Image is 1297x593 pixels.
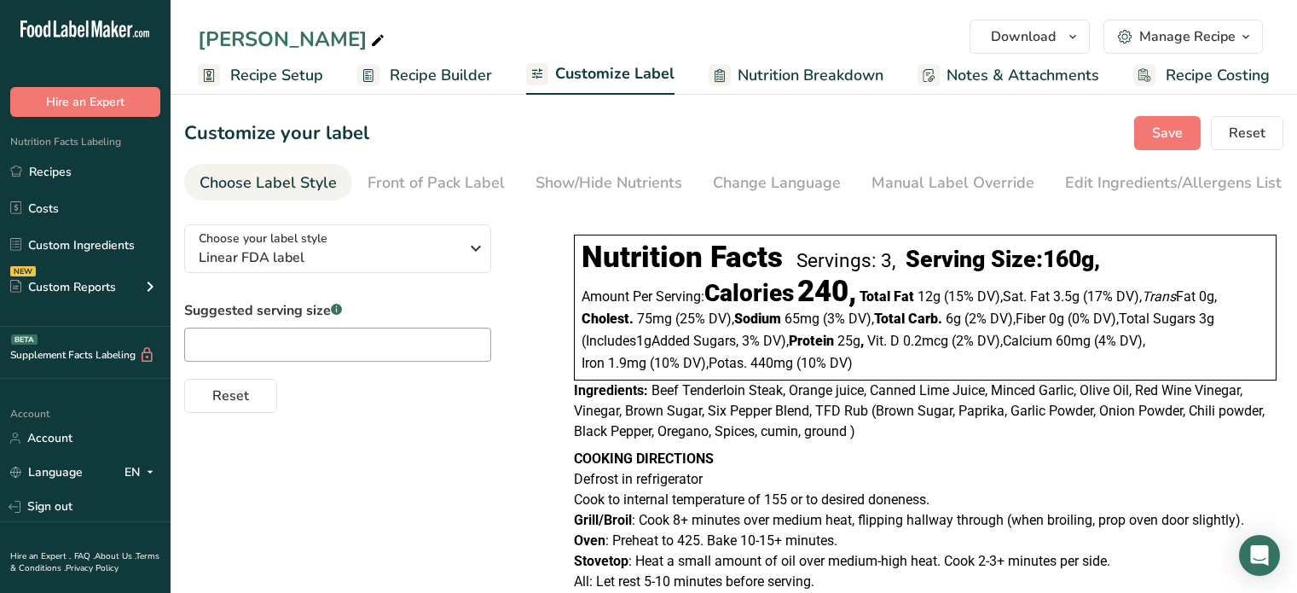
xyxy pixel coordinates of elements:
span: Calcium [1003,333,1052,349]
div: Edit Ingredients/Allergens List [1065,172,1282,195]
span: 3.5g [1053,288,1080,305]
span: Choose your label style [199,230,327,247]
button: Reset [184,379,277,413]
span: 6g [946,311,961,327]
div: Change Language [713,172,841,195]
span: , [1013,311,1016,327]
p: All: Let rest 5-10 minutes before serving. [574,572,1277,592]
a: FAQ . [74,550,95,562]
span: Save [1152,123,1183,143]
span: Reset [212,386,249,406]
span: ‏3% DV) [742,333,789,349]
a: Recipe Costing [1133,56,1270,95]
span: 240, [797,274,856,309]
button: Download [970,20,1090,54]
span: ‏(4% DV) [1094,333,1145,349]
span: Includes Added Sugars [582,333,738,349]
a: Privacy Policy [66,562,119,574]
span: Vit. D [867,333,900,349]
span: Fiber [1016,311,1045,327]
span: 1.9mg [608,355,646,371]
div: BETA [11,334,38,345]
a: Recipe Setup [198,56,323,95]
span: Nutrition Breakdown [738,64,883,87]
span: 0g [1199,288,1214,305]
button: Manage Recipe [1103,20,1263,54]
strong: Stovetop [574,553,628,569]
div: Custom Reports [10,278,116,296]
span: 25g [837,333,860,349]
label: Suggested serving size [184,300,491,321]
div: EN [124,462,160,483]
span: , [1143,333,1145,349]
div: Amount Per Serving: [582,282,856,306]
a: Language [10,457,83,487]
span: 160g [1043,246,1094,273]
a: Nutrition Breakdown [709,56,883,95]
span: ‏(10% DV) [650,355,709,371]
span: ( [582,333,586,349]
strong: Oven [574,532,605,549]
span: ‏(17% DV) [1083,288,1142,305]
span: 440mg [750,355,793,371]
button: Save [1134,116,1201,150]
span: Sodium [734,311,781,327]
span: Recipe Setup [230,64,323,87]
span: Notes & Attachments [947,64,1099,87]
p: : Heat a small amount of oil over medium-high heat. Cook 2-3+ minutes per side. [574,551,1277,572]
a: Recipe Builder [357,56,492,95]
span: 1g [636,333,651,349]
span: , [736,333,738,349]
a: About Us . [95,550,136,562]
span: Beef Tenderloin Steak, Orange juice, Canned Lime Juice, Minced Garlic, Olive Oil, Red Wine Vinega... [574,382,1265,439]
span: , [706,355,709,371]
span: Reset [1229,123,1265,143]
span: Sat. Fat [1003,288,1050,305]
span: , [1214,288,1217,305]
button: Hire an Expert [10,87,160,117]
div: Manual Label Override [871,172,1034,195]
i: Trans [1142,288,1176,305]
p: : Preheat to 425. Bake 10-15+ minutes. [574,531,1277,551]
span: Linear FDA label [199,247,459,268]
h1: Customize your label [184,119,369,148]
a: Terms & Conditions . [10,550,159,574]
a: Notes & Attachments [918,56,1099,95]
span: Total Sugars [1119,311,1196,327]
a: Hire an Expert . [10,550,71,562]
span: 12g [918,288,941,305]
span: Cholest. [582,311,634,327]
p: Cook to internal temperature of 155 or to desired doneness. [574,490,1277,510]
div: Show/Hide Nutrients [536,172,682,195]
span: Total Fat [860,288,914,305]
span: , [871,311,874,327]
span: Customize Label [555,62,675,85]
span: 60mg [1056,333,1091,349]
span: Ingredients: [574,382,648,398]
span: Protein [789,333,834,349]
strong: Grill/Broil [574,512,632,528]
span: , [1139,288,1142,305]
button: Reset [1211,116,1283,150]
span: , [1000,288,1003,305]
span: , [1116,311,1119,327]
div: Choose Label Style [200,172,337,195]
span: , [860,333,864,349]
span: ‏(2% DV) [952,333,1003,349]
span: Iron [582,355,605,371]
span: Recipe Costing [1166,64,1270,87]
span: ‏(25% DV) [675,311,734,327]
span: 3g [1199,311,1214,327]
span: 75mg [637,311,672,327]
span: 65mg [785,311,819,327]
span: , [786,333,789,349]
span: Calories [704,279,794,307]
span: Download [991,26,1056,47]
div: Manage Recipe [1139,26,1236,47]
strong: COOKING DIRECTIONS [574,451,714,467]
div: Open Intercom Messenger [1239,535,1280,576]
a: Customize Label [526,55,675,96]
span: Potas. [709,355,747,371]
span: ‏(3% DV) [823,311,874,327]
div: NEW [10,266,36,276]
